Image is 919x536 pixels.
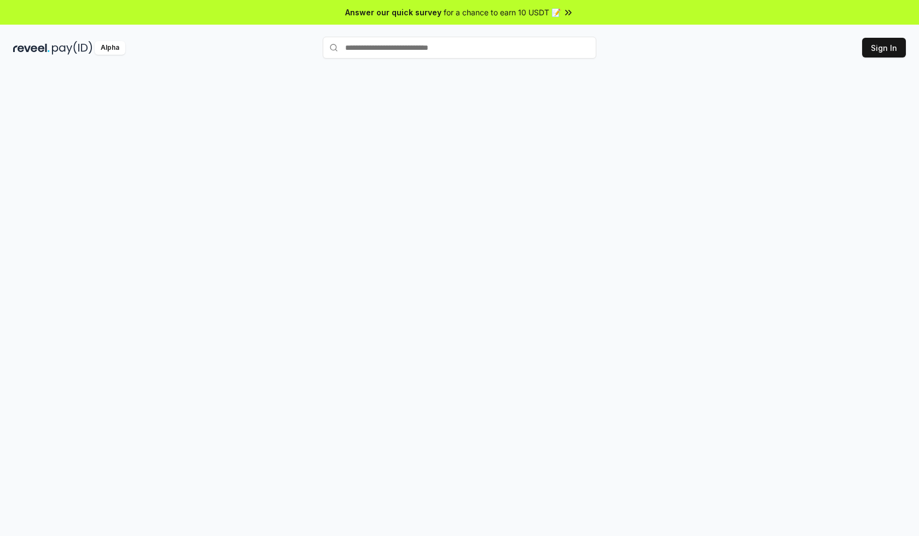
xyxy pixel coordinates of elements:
[13,41,50,55] img: reveel_dark
[52,41,92,55] img: pay_id
[95,41,125,55] div: Alpha
[444,7,561,18] span: for a chance to earn 10 USDT 📝
[862,38,906,57] button: Sign In
[345,7,441,18] span: Answer our quick survey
